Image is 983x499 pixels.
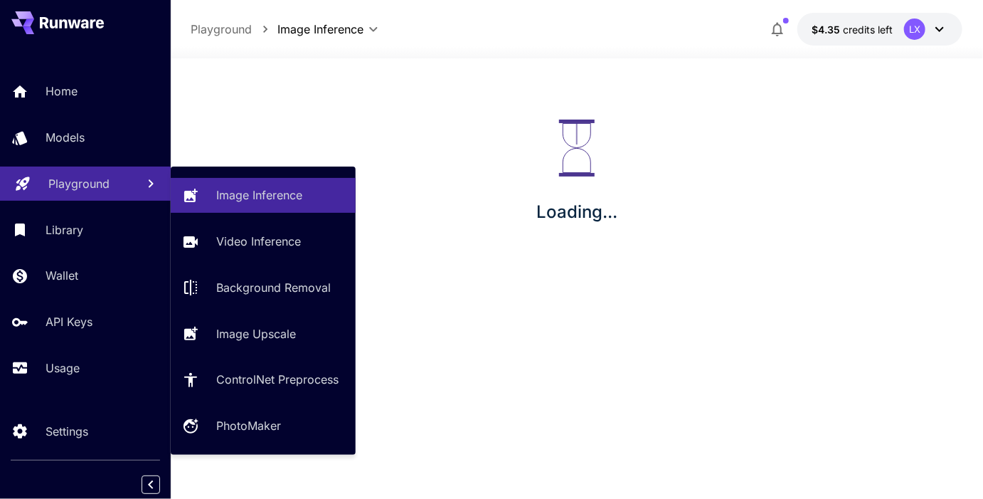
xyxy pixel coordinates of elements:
[216,187,302,204] p: Image Inference
[191,21,278,38] nav: breadcrumb
[152,472,171,498] div: Collapse sidebar
[48,175,110,192] p: Playground
[46,83,78,100] p: Home
[46,313,92,330] p: API Keys
[216,279,331,296] p: Background Removal
[812,23,843,36] span: $4.35
[171,316,356,351] a: Image Upscale
[46,129,85,146] p: Models
[536,199,617,225] p: Loading...
[843,23,893,36] span: credits left
[171,270,356,305] a: Background Removal
[171,362,356,397] a: ControlNet Preprocess
[46,267,78,284] p: Wallet
[46,221,83,238] p: Library
[216,233,301,250] p: Video Inference
[278,21,364,38] span: Image Inference
[46,359,80,377] p: Usage
[142,476,160,494] button: Collapse sidebar
[216,417,281,434] p: PhotoMaker
[46,423,88,440] p: Settings
[812,22,893,37] div: $4.3535
[171,409,356,443] a: PhotoMaker
[171,224,356,259] a: Video Inference
[797,13,962,46] button: $4.3535
[904,19,925,40] div: LX
[171,178,356,213] a: Image Inference
[216,371,339,388] p: ControlNet Preprocess
[191,21,253,38] p: Playground
[216,325,296,342] p: Image Upscale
